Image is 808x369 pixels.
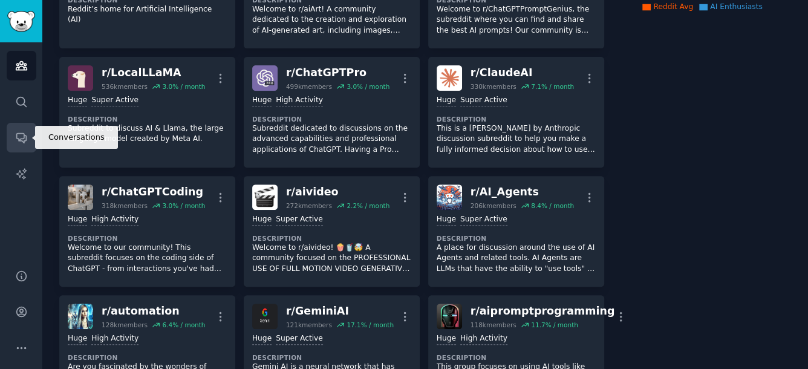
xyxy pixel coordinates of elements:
div: 3.0 % / month [162,201,205,210]
div: 3.0 % / month [347,82,389,91]
div: 17.1 % / month [347,321,394,329]
a: ClaudeAIr/ClaudeAI330kmembers7.1% / monthHugeSuper ActiveDescriptionThis is a [PERSON_NAME] by An... [428,57,604,168]
p: Subreddit to discuss AI & Llama, the large language model created by Meta AI. [68,123,227,145]
a: aivideor/aivideo272kmembers2.2% / monthHugeSuper ActiveDescriptionWelcome to r/aivideo! 🍿🥤🤯 A com... [244,176,420,287]
div: Huge [252,214,272,226]
div: Super Active [276,333,323,345]
a: AI_Agentsr/AI_Agents206kmembers8.4% / monthHugeSuper ActiveDescriptionA place for discussion arou... [428,176,604,287]
div: Huge [252,333,272,345]
dt: Description [68,234,227,243]
dt: Description [252,234,411,243]
a: ChatGPTPror/ChatGPTPro499kmembers3.0% / monthHugeHigh ActivityDescriptionSubreddit dedicated to d... [244,57,420,168]
div: r/ GeminiAI [286,304,394,319]
div: Super Active [91,95,138,106]
a: ChatGPTCodingr/ChatGPTCoding318kmembers3.0% / monthHugeHigh ActivityDescriptionWelcome to our com... [59,176,235,287]
div: 499k members [286,82,332,91]
div: 7.1 % / month [531,82,574,91]
div: 272k members [286,201,332,210]
dt: Description [252,353,411,362]
dt: Description [68,353,227,362]
div: 6.4 % / month [162,321,205,329]
div: 330k members [471,82,516,91]
dt: Description [437,353,596,362]
div: High Activity [91,214,138,226]
div: High Activity [460,333,507,345]
p: Welcome to r/aiArt! A community dedicated to the creation and exploration of AI-generated art, in... [252,4,411,36]
p: Subreddit dedicated to discussions on the advanced capabilities and professional applications of ... [252,123,411,155]
p: Welcome to r/aivideo! 🍿🥤🤯 A community focused on the PROFESSIONAL USE OF FULL MOTION VIDEO GENERA... [252,243,411,275]
p: Reddit’s home for Artificial Intelligence (AI) [68,4,227,25]
div: Huge [68,95,87,106]
div: Huge [437,333,456,345]
div: Huge [437,95,456,106]
dt: Description [437,234,596,243]
img: aivideo [252,184,278,210]
dt: Description [252,115,411,123]
div: Super Active [460,214,507,226]
dt: Description [68,115,227,123]
dt: Description [437,115,596,123]
img: LocalLLaMA [68,65,93,91]
div: Super Active [276,214,323,226]
p: A place for discussion around the use of AI Agents and related tools. AI Agents are LLMs that hav... [437,243,596,275]
div: 118k members [471,321,516,329]
img: ChatGPTCoding [68,184,93,210]
div: Super Active [460,95,507,106]
div: 11.7 % / month [531,321,578,329]
img: aipromptprogramming [437,304,462,329]
img: GummySearch logo [7,11,35,32]
div: Huge [68,214,87,226]
div: 536k members [102,82,148,91]
div: r/ aivideo [286,184,389,200]
div: r/ ClaudeAI [471,65,574,80]
div: 8.4 % / month [531,201,574,210]
span: AI Enthusiasts [710,2,763,11]
span: Reddit Avg [653,2,693,11]
img: AI_Agents [437,184,462,210]
img: automation [68,304,93,329]
div: 318k members [102,201,148,210]
div: 206k members [471,201,516,210]
div: Huge [437,214,456,226]
p: Welcome to r/ChatGPTPromptGenius, the subreddit where you can find and share the best AI prompts!... [437,4,596,36]
div: r/ AI_Agents [471,184,574,200]
div: r/ automation [102,304,205,319]
div: Huge [68,333,87,345]
p: This is a [PERSON_NAME] by Anthropic discussion subreddit to help you make a fully informed decis... [437,123,596,155]
img: ChatGPTPro [252,65,278,91]
div: r/ LocalLLaMA [102,65,205,80]
div: 2.2 % / month [347,201,389,210]
div: Huge [252,95,272,106]
div: r/ aipromptprogramming [471,304,615,319]
div: High Activity [276,95,323,106]
div: 3.0 % / month [162,82,205,91]
div: r/ ChatGPTPro [286,65,389,80]
img: GeminiAI [252,304,278,329]
img: ClaudeAI [437,65,462,91]
div: High Activity [91,333,138,345]
div: r/ ChatGPTCoding [102,184,205,200]
div: 121k members [286,321,332,329]
p: Welcome to our community! This subreddit focuses on the coding side of ChatGPT - from interaction... [68,243,227,275]
a: LocalLLaMAr/LocalLLaMA536kmembers3.0% / monthHugeSuper ActiveDescriptionSubreddit to discuss AI &... [59,57,235,168]
div: 128k members [102,321,148,329]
